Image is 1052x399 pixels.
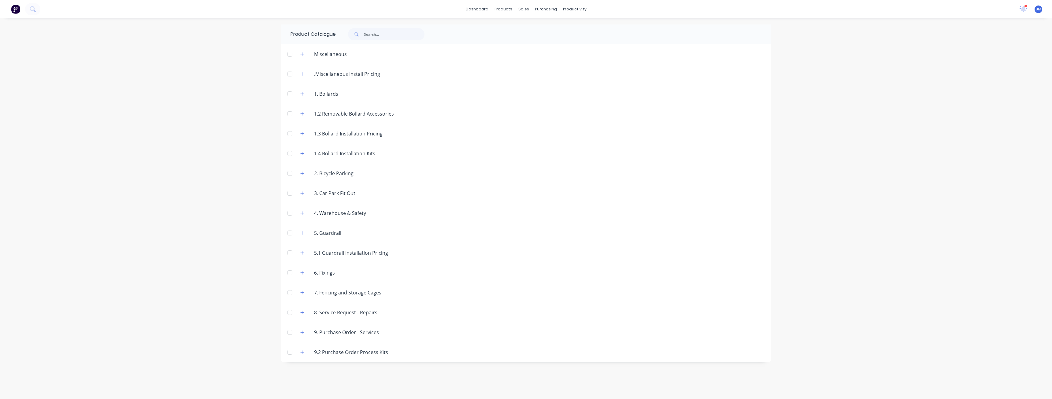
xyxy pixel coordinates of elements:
[309,229,346,237] div: 5. Guardrail
[1035,6,1041,12] span: BM
[309,249,393,257] div: 5.1 Guardrail Installation Pricing
[11,5,20,14] img: Factory
[309,190,360,197] div: 3. Car Park Fit Out
[463,5,491,14] a: dashboard
[309,150,380,157] div: 1.4 Bollard Installation Kits
[364,28,424,40] input: Search...
[309,289,386,296] div: 7. Fencing and Storage Cages
[560,5,590,14] div: productivity
[309,349,393,356] div: 9.2 Purchase Order Process Kits
[309,110,399,117] div: 1.2 Removable Bollard Accessories
[515,5,532,14] div: sales
[309,130,387,137] div: 1.3 Bollard Installation Pricing
[309,309,382,316] div: 8. Service Request - Repairs
[309,50,352,58] div: Miscellaneous
[491,5,515,14] div: products
[309,90,343,98] div: 1. Bollards
[309,70,385,78] div: .Miscellaneous Install Pricing
[309,209,371,217] div: 4. Warehouse & Safety
[532,5,560,14] div: purchasing
[309,269,340,276] div: 6. Fixings
[281,24,336,44] div: Product Catalogue
[309,170,358,177] div: 2. Bicycle Parking
[309,329,384,336] div: 9. Purchase Order - Services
